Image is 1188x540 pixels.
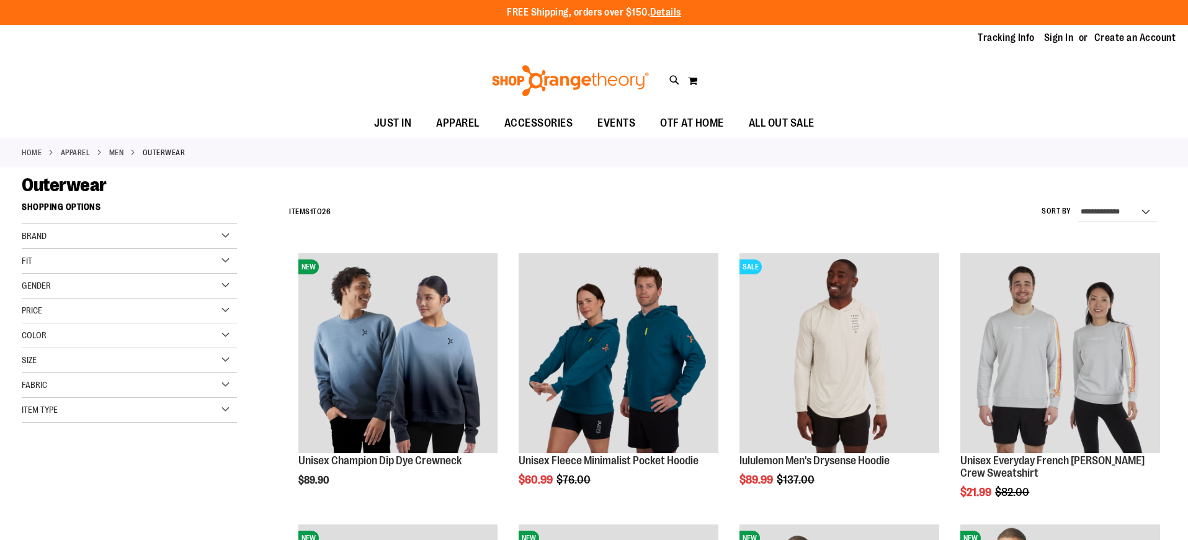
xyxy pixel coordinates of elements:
span: ACCESSORIES [504,109,573,137]
img: Unisex Fleece Minimalist Pocket Hoodie [519,253,718,453]
a: Unisex Champion Dip Dye Crewneck [298,454,462,467]
span: NEW [298,259,319,274]
span: 1 [310,207,313,216]
a: MEN [109,147,124,158]
a: Unisex Everyday French [PERSON_NAME] Crew Sweatshirt [960,454,1145,479]
a: Product image for lululemon Mens Drysense Hoodie BoneSALE [739,253,939,455]
span: Item Type [22,405,58,415]
span: Outerwear [22,174,107,196]
strong: Outerwear [143,147,185,158]
span: $21.99 [960,486,993,498]
span: Gender [22,281,51,290]
a: Details [650,7,681,18]
span: OTF AT HOME [660,109,724,137]
a: Home [22,147,42,158]
a: Product image for Unisex Everyday French Terry Crew Sweatshirt [960,253,1160,455]
span: Fabric [22,380,47,390]
div: product [954,247,1166,529]
a: Sign In [1044,31,1074,45]
img: Unisex Champion Dip Dye Crewneck [298,253,498,453]
span: Fit [22,256,32,266]
span: 26 [322,207,331,216]
span: $137.00 [777,474,816,486]
span: ALL OUT SALE [749,109,815,137]
img: Product image for lululemon Mens Drysense Hoodie Bone [739,253,939,453]
div: product [292,247,504,517]
div: product [512,247,725,517]
a: Unisex Champion Dip Dye CrewneckNEW [298,253,498,455]
h2: Items to [289,202,331,222]
span: $76.00 [556,474,592,486]
div: product [733,247,945,517]
label: Sort By [1042,206,1071,217]
span: $60.99 [519,474,555,486]
span: APPAREL [436,109,480,137]
a: lululemon Men's Drysense Hoodie [739,454,890,467]
span: $89.90 [298,475,331,486]
a: Unisex Fleece Minimalist Pocket Hoodie [519,253,718,455]
span: Color [22,330,47,340]
a: APPAREL [61,147,91,158]
p: FREE Shipping, orders over $150. [507,6,681,20]
span: $89.99 [739,474,775,486]
a: Create an Account [1094,31,1176,45]
img: Shop Orangetheory [490,65,651,96]
span: Size [22,355,37,365]
span: SALE [739,259,762,274]
span: Price [22,305,42,315]
span: EVENTS [597,109,635,137]
span: Brand [22,231,47,241]
img: Product image for Unisex Everyday French Terry Crew Sweatshirt [960,253,1160,453]
span: JUST IN [374,109,412,137]
strong: Shopping Options [22,196,237,224]
a: Unisex Fleece Minimalist Pocket Hoodie [519,454,699,467]
a: Tracking Info [978,31,1035,45]
span: $82.00 [995,486,1031,498]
